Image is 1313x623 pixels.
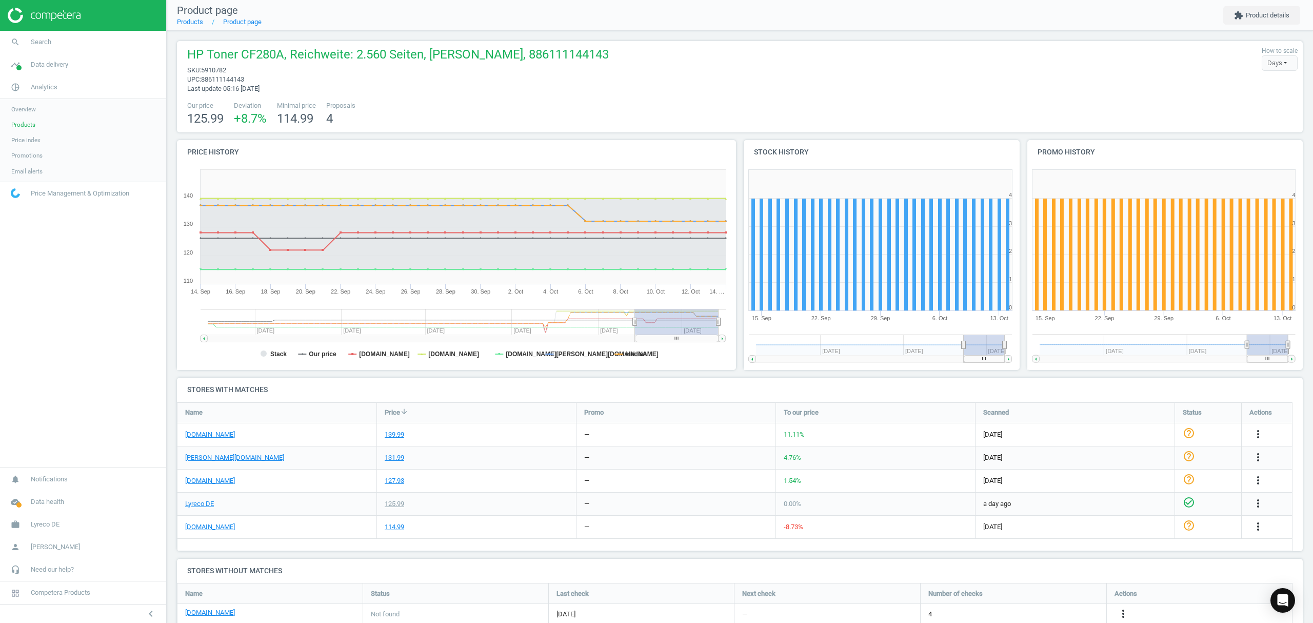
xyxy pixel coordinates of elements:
i: search [6,32,25,52]
tspan: 14. … [709,288,724,295]
tspan: 6. Oct [578,288,593,295]
div: — [584,522,589,532]
tspan: [DATE] [988,348,1006,354]
tspan: 15. Sep [752,315,771,321]
tspan: [PERSON_NAME][DOMAIN_NAME] [556,351,658,358]
i: more_vert [1252,474,1264,486]
button: more_vert [1252,497,1264,511]
span: 1.54 % [784,477,801,484]
a: Lyreco DE [185,499,214,509]
tspan: 13. Oct [990,315,1008,321]
text: 4 [1009,192,1012,198]
text: 2 [1009,248,1012,254]
a: Product page [223,18,262,26]
span: Status [371,589,390,598]
tspan: 22. Sep [1095,315,1114,321]
span: [PERSON_NAME] [31,542,80,552]
tspan: 13. Oct [1274,315,1291,321]
text: 1 [1292,276,1295,282]
tspan: 6. Oct [1216,315,1230,321]
i: help_outline [1183,450,1195,462]
i: help_outline [1183,519,1195,532]
tspan: Our price [309,351,336,358]
span: Status [1183,408,1202,417]
span: Promo [584,408,604,417]
span: Not found [371,610,400,619]
span: [DATE] [556,610,726,619]
i: timeline [6,55,25,74]
button: more_vert [1252,451,1264,464]
i: chevron_left [145,608,157,620]
i: person [6,537,25,557]
span: Deviation [234,101,267,110]
text: 4 [1292,192,1295,198]
span: Data health [31,497,64,507]
span: Notifications [31,475,68,484]
tspan: 30. Sep [471,288,490,295]
i: check_circle_outline [1183,496,1195,509]
i: more_vert [1252,428,1264,440]
tspan: [DOMAIN_NAME] [506,351,556,358]
span: Actions [1115,589,1137,598]
h4: Stores without matches [177,559,1303,583]
tspan: 18. Sep [261,288,281,295]
span: 11.11 % [784,431,805,438]
button: more_vert [1252,520,1264,534]
text: 2 [1292,248,1295,254]
span: [DATE] [983,430,1167,439]
div: Days [1262,55,1298,71]
span: Product page [177,4,238,16]
span: upc : [187,75,201,83]
tspan: 24. Sep [366,288,385,295]
tspan: 22. Sep [331,288,350,295]
span: Overview [11,105,36,113]
span: Data delivery [31,60,68,69]
button: more_vert [1252,474,1264,488]
a: [DOMAIN_NAME] [185,608,235,617]
button: chevron_left [138,607,164,620]
tspan: 6. Oct [932,315,947,321]
tspan: [DATE] [1271,348,1289,354]
span: -8.73 % [784,523,803,531]
span: 4 [326,111,333,126]
span: Competera Products [31,588,90,597]
span: — [742,610,747,619]
div: — [584,499,589,509]
tspan: 29. Sep [1154,315,1173,321]
tspan: 16. Sep [226,288,245,295]
tspan: 10. Oct [647,288,665,295]
button: more_vert [1117,608,1129,621]
i: help_outline [1183,473,1195,485]
div: 131.99 [385,453,404,462]
span: Last update 05:16 [DATE] [187,85,260,92]
tspan: 2. Oct [508,288,523,295]
span: +8.7 % [234,111,267,126]
text: 130 [184,221,193,227]
tspan: [DOMAIN_NAME] [428,351,479,358]
text: 3 [1009,220,1012,226]
tspan: Stack [270,351,287,358]
div: 139.99 [385,430,404,439]
i: more_vert [1252,497,1264,510]
text: 110 [184,278,193,284]
button: extensionProduct details [1223,6,1300,25]
div: — [584,476,589,485]
tspan: 22. Sep [811,315,831,321]
span: Products [11,121,35,129]
span: Need our help? [31,565,74,574]
span: To our price [784,408,819,417]
span: 886111144143 [201,75,244,83]
i: arrow_downward [400,407,408,416]
span: Promotions [11,151,43,160]
tspan: 20. Sep [296,288,315,295]
div: 127.93 [385,476,404,485]
button: more_vert [1252,428,1264,441]
text: 0 [1292,304,1295,310]
span: [DATE] [983,522,1167,532]
div: Open Intercom Messenger [1270,588,1295,613]
a: Products [177,18,203,26]
span: Name [185,589,203,598]
div: — [584,453,589,462]
span: sku : [187,66,201,74]
h4: Price history [177,140,736,164]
